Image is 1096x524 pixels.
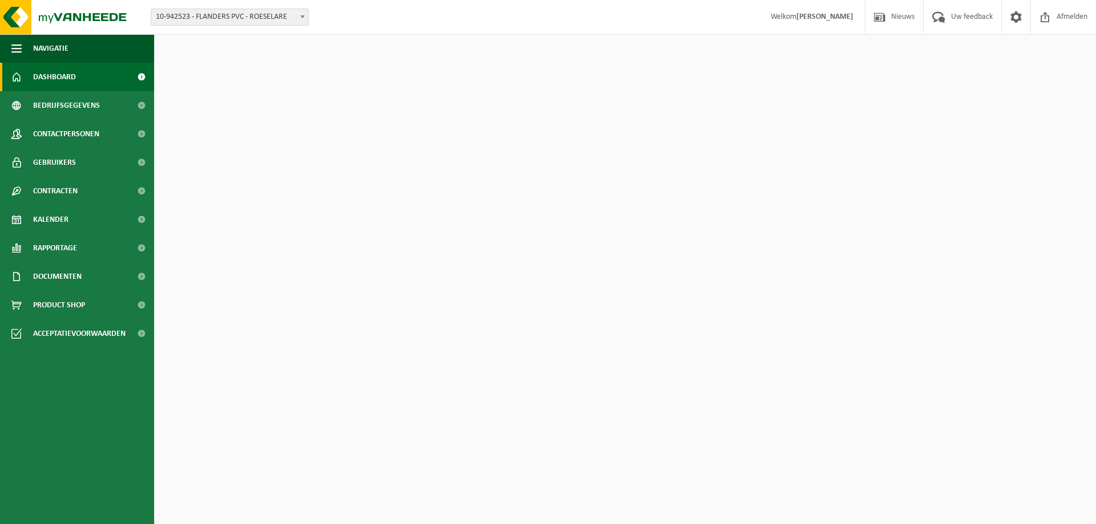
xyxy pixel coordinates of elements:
span: Product Shop [33,291,85,319]
span: 10-942523 - FLANDERS PVC - ROESELARE [151,9,308,25]
span: Kalender [33,205,68,234]
span: Acceptatievoorwaarden [33,319,126,348]
span: Rapportage [33,234,77,262]
span: Documenten [33,262,82,291]
span: Contracten [33,177,78,205]
span: Bedrijfsgegevens [33,91,100,120]
span: 10-942523 - FLANDERS PVC - ROESELARE [151,9,309,26]
span: Gebruikers [33,148,76,177]
strong: [PERSON_NAME] [796,13,853,21]
span: Navigatie [33,34,68,63]
span: Dashboard [33,63,76,91]
span: Contactpersonen [33,120,99,148]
